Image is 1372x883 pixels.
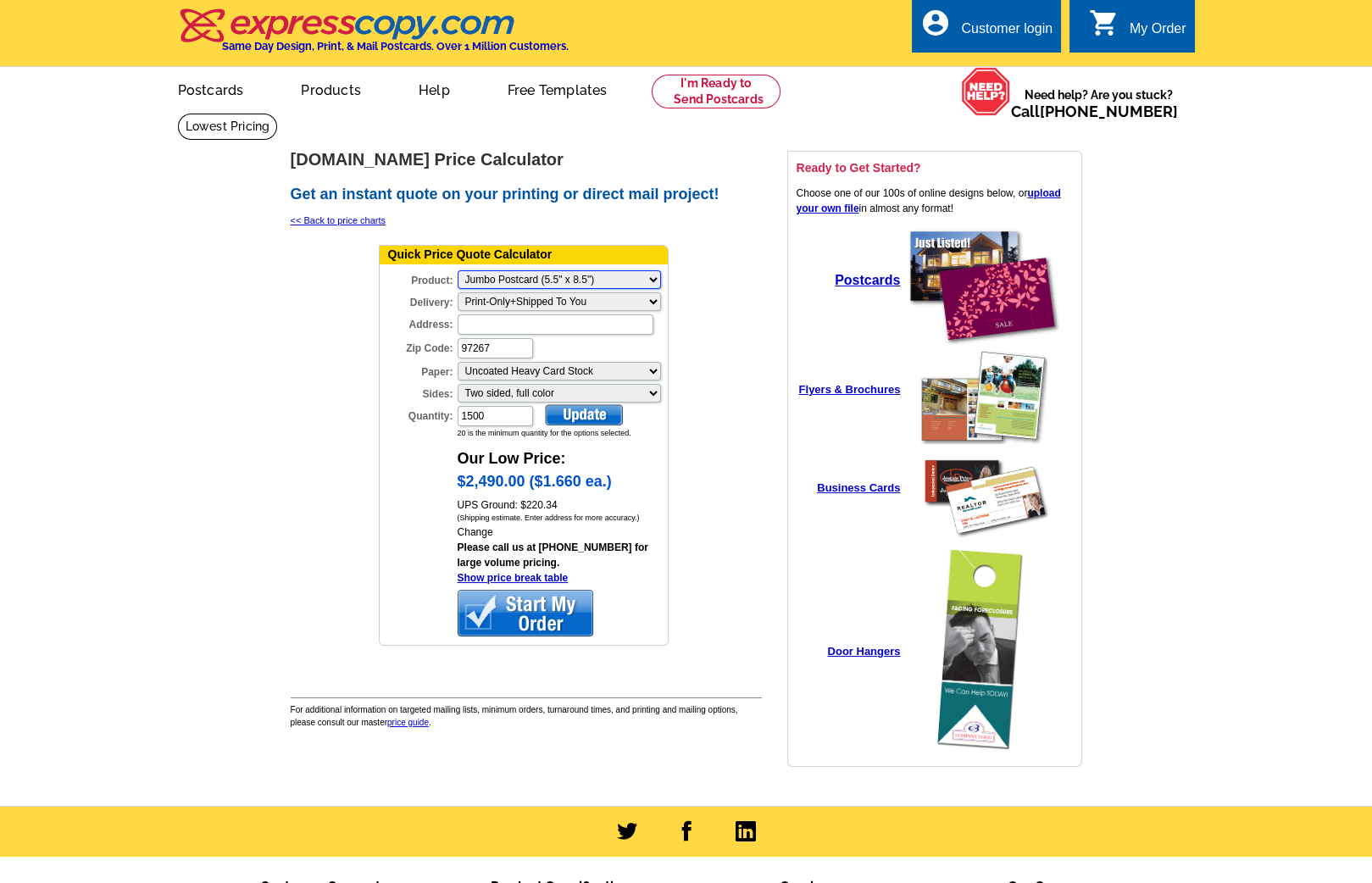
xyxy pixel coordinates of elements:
[817,481,900,494] strong: Business Cards
[291,705,738,727] span: For additional information on targeted mailing lists, minimum orders, turnaround times, and print...
[1011,86,1186,120] span: Need help? Are you stuck?
[380,291,456,310] label: Delivery:
[380,404,456,424] label: Quantity:
[178,20,569,53] a: Same Day Design, Print, & Mail Postcards. Over 1 Million Customers.
[799,384,901,396] a: Flyers & Brochures
[827,646,900,658] a: Door Hangers
[458,526,493,538] a: Change
[797,187,1061,214] a: upload your own file
[912,535,1056,547] a: create a business card online
[920,351,1047,444] img: create a flyer
[1089,19,1186,40] a: shopping_cart My Order
[222,40,569,53] h4: Same Day Design, Print, & Mail Postcards. Over 1 Million Customers.
[920,19,1053,40] a: account_circle Customer login
[380,269,456,288] label: Product:
[916,435,1052,447] a: create a flyer online
[797,186,1073,216] p: Choose one of our 100s of online designs below, or in almost any format!
[903,338,1064,350] a: create a postcard online
[920,8,951,38] i: account_circle
[380,246,668,264] div: Quick Price Quote Calculator
[458,470,668,497] div: $2,490.00 ($1.660 ea.)
[916,452,1052,540] img: create a business card
[387,718,429,727] a: price guide
[458,428,668,440] div: 20 is the minimum quantity for the options selected.
[1089,8,1119,38] i: shopping_cart
[1033,489,1372,883] iframe: LiveChat chat widget
[151,69,271,108] a: Postcards
[458,540,668,586] div: Please call us at [PHONE_NUMBER] for large volume pricing.
[835,275,900,287] a: Postcards
[274,69,388,108] a: Products
[936,547,1033,755] img: create a door hanger
[961,67,1011,116] img: help
[291,151,762,169] h1: [DOMAIN_NAME] Price Calculator
[380,360,456,380] label: Paper:
[458,513,668,525] div: (Shipping estimate. Enter address for more accuracy.)
[817,482,900,494] a: Business Cards
[480,69,635,108] a: Free Templates
[1040,103,1178,120] a: [PHONE_NUMBER]
[380,313,456,332] label: Address:
[380,336,456,356] label: Zip Code:
[908,229,1060,347] img: create a postcard
[799,383,901,396] strong: Flyers & Brochures
[835,273,900,287] strong: Postcards
[458,497,668,540] div: UPS Ground: $220.34
[291,215,386,225] a: << Back to price charts
[458,572,569,584] a: Show price break table
[380,382,456,402] label: Sides:
[1130,21,1186,45] div: My Order
[827,645,900,658] strong: Door Hangers
[458,439,668,470] div: Our Low Price:
[1011,103,1178,120] span: Call
[797,160,1073,175] h3: Ready to Get Started?
[961,21,1053,45] div: Customer login
[291,186,762,204] h2: Get an instant quote on your printing or direct mail project!
[392,69,477,108] a: Help
[931,746,1037,758] a: create a door hanger online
